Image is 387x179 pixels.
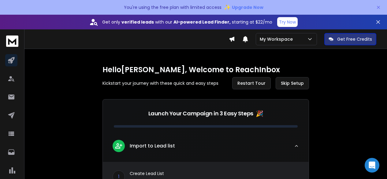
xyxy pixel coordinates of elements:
[277,17,298,27] button: Try Now
[276,77,309,89] button: Skip Setup
[232,4,263,10] span: Upgrade Now
[232,77,271,89] button: Restart Tour
[224,1,263,13] button: ✨Upgrade Now
[279,19,296,25] p: Try Now
[6,35,18,47] img: logo
[337,36,372,42] p: Get Free Credits
[365,158,379,173] div: Open Intercom Messenger
[281,80,304,86] span: Skip Setup
[324,33,376,45] button: Get Free Credits
[256,109,263,118] span: 🎉
[121,19,154,25] strong: verified leads
[130,142,175,150] p: Import to Lead list
[124,4,221,10] p: You're using the free plan with limited access
[102,19,272,25] p: Get only with our starting at $22/mo
[224,3,231,12] span: ✨
[260,36,295,42] p: My Workspace
[115,142,123,150] img: lead
[173,19,231,25] strong: AI-powered Lead Finder,
[148,109,253,118] p: Launch Your Campaign in 3 Easy Steps
[102,65,309,75] h1: Hello [PERSON_NAME] , Welcome to ReachInbox
[130,170,299,177] p: Create Lead List
[102,80,218,86] p: Kickstart your journey with these quick and easy steps
[103,135,309,162] button: leadImport to Lead list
